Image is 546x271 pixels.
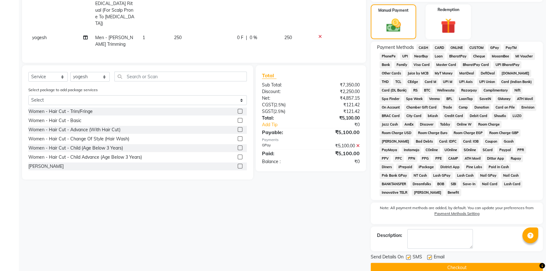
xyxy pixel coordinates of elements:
span: Family [394,61,409,68]
div: Payable: [257,128,311,136]
span: Spa Week [404,95,425,103]
span: CGST [262,102,274,108]
span: Save-In [461,180,477,188]
span: Gcash [502,138,515,145]
span: SaveIN [477,95,493,103]
span: UPI M [441,78,454,85]
span: Instamojo [402,146,421,154]
span: Room Charge [476,121,502,128]
span: Nail Cash [501,172,520,179]
span: Discover [418,121,436,128]
span: [PERSON_NAME] [380,138,411,145]
span: PPR [515,146,526,154]
div: ₹121.42 [311,102,364,108]
span: On Account [380,104,402,111]
span: 250 [174,35,182,40]
div: ₹121.42 [311,108,364,115]
span: [PERSON_NAME] [412,189,443,196]
span: MosamBee [490,53,511,60]
div: GPay [257,143,311,149]
span: Wellnessta [435,87,457,94]
span: Paid in Cash [486,163,511,171]
span: 1 [142,35,145,40]
span: GPay [488,44,501,51]
span: BRAC Card [380,112,402,120]
span: BharatPay [447,53,468,60]
span: Credit Card [443,112,465,120]
span: BTC [422,87,433,94]
input: Search or Scan [114,72,247,81]
label: Note: All payment methods are added, by default. You can update your preferences from [377,205,537,219]
span: LUZO [510,112,523,120]
span: Nail Card [480,180,499,188]
span: Chamber Gift Card [404,104,439,111]
a: Add Tip [257,121,320,128]
span: THD [380,78,391,85]
span: Dreamfolks [410,180,433,188]
span: COnline [424,146,440,154]
span: Visa Card [412,61,432,68]
span: Master Card [434,61,458,68]
span: UPI BharatPay [493,61,521,68]
span: AmEx [402,121,415,128]
span: PhonePe [380,53,398,60]
span: Spa Finder [380,95,401,103]
span: Shoutlo [492,112,508,120]
span: Trade [441,104,454,111]
div: Women - Hair Cut - Basic [28,117,81,124]
div: Payments [262,137,360,143]
div: [PERSON_NAME] [28,163,64,170]
div: Net: [257,95,311,102]
span: iPrepaid [396,163,414,171]
label: Select package to add package services [28,87,98,93]
span: bKash [426,112,440,120]
span: | [246,34,247,41]
span: PPN [406,155,417,162]
span: Room Charge EGP [452,129,485,137]
div: ₹2,250.00 [311,88,364,95]
label: Manual Payment [378,8,409,13]
span: City Card [404,112,423,120]
span: Pine Labs [464,163,484,171]
span: Envision [519,104,536,111]
label: Payment Methods Setting [434,211,479,216]
span: Lash Card [502,180,522,188]
span: Card (DL Bank) [380,87,409,94]
span: TCL [393,78,403,85]
span: [DOMAIN_NAME] [499,70,531,77]
span: Innovative TELR [380,189,409,196]
img: _cash.svg [382,17,405,34]
span: 2.5% [275,102,284,107]
span: Lash GPay [431,172,453,179]
span: iPackage [417,163,436,171]
div: Women - Hair Cut - Trim/Fringe [28,108,93,115]
span: PPE [433,155,444,162]
span: BANKTANSFER [380,180,408,188]
span: Lash Cash [455,172,476,179]
span: BOB [435,180,446,188]
div: Balance : [257,158,311,165]
span: UPI [400,53,410,60]
span: Men - [PERSON_NAME] Trimming [95,35,133,47]
div: Sub Total: [257,82,311,88]
div: Paid: [257,150,311,157]
div: Discount: [257,88,311,95]
span: NearBuy [412,53,430,60]
span: SMS [413,254,422,262]
span: Payment Methods [377,44,414,51]
span: UOnline [443,146,459,154]
span: Debit Card [468,112,489,120]
span: RS [411,87,420,94]
span: Bank [380,61,392,68]
span: Benefit [446,189,461,196]
span: Jazz Cash [380,121,400,128]
span: yogesh [32,35,47,40]
span: Comp [457,104,470,111]
div: Total: [257,115,311,121]
span: PPC [393,155,404,162]
span: Send Details On [371,254,404,262]
span: Online W [455,121,473,128]
div: ₹5,100.00 [311,128,364,136]
span: Loan [433,53,445,60]
span: SCard [480,146,495,154]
